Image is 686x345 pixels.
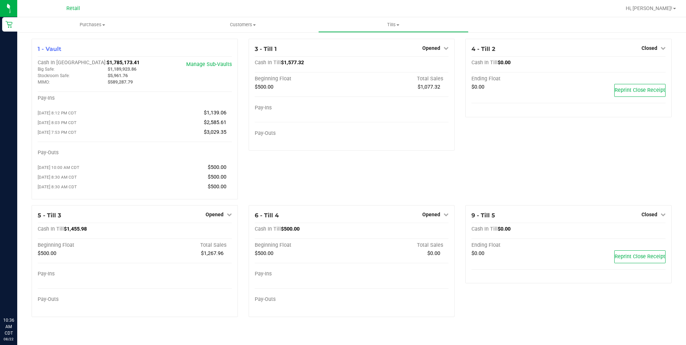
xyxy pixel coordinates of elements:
[255,130,352,137] div: Pay-Outs
[471,46,495,52] span: 4 - Till 2
[108,66,136,72] span: $1,189,923.86
[38,73,70,78] span: Stockroom Safe:
[281,226,300,232] span: $500.00
[255,84,273,90] span: $500.00
[38,165,79,170] span: [DATE] 10:00 AM CDT
[38,67,55,72] span: Big Safe:
[168,22,318,28] span: Customers
[352,242,448,249] div: Total Sales
[17,22,168,28] span: Purchases
[255,105,352,111] div: Pay-Ins
[108,79,133,85] span: $589,287.79
[422,45,440,51] span: Opened
[3,317,14,336] p: 10:36 AM CDT
[168,17,318,32] a: Customers
[642,212,657,217] span: Closed
[38,242,135,249] div: Beginning Float
[418,84,440,90] span: $1,077.32
[186,61,232,67] a: Manage Sub-Vaults
[319,22,468,28] span: Tills
[255,60,281,66] span: Cash In Till
[614,84,666,97] button: Reprint Close Receipt
[135,242,231,249] div: Total Sales
[626,5,672,11] span: Hi, [PERSON_NAME]!
[427,250,440,256] span: $0.00
[281,60,304,66] span: $1,577.32
[17,17,168,32] a: Purchases
[255,271,352,277] div: Pay-Ins
[38,271,135,277] div: Pay-Ins
[38,175,77,180] span: [DATE] 8:30 AM CDT
[471,226,498,232] span: Cash In Till
[38,120,76,125] span: [DATE] 8:03 PM CDT
[615,254,665,260] span: Reprint Close Receipt
[471,250,484,256] span: $0.00
[471,60,498,66] span: Cash In Till
[38,95,135,101] div: Pay-Ins
[471,84,484,90] span: $0.00
[422,212,440,217] span: Opened
[471,76,568,82] div: Ending Float
[471,212,495,219] span: 9 - Till 5
[208,184,226,190] span: $500.00
[471,242,568,249] div: Ending Float
[352,76,448,82] div: Total Sales
[498,60,511,66] span: $0.00
[38,130,76,135] span: [DATE] 7:53 PM CDT
[615,87,665,93] span: Reprint Close Receipt
[255,242,352,249] div: Beginning Float
[498,226,511,232] span: $0.00
[204,110,226,116] span: $1,139.06
[204,129,226,135] span: $3,029.35
[255,46,277,52] span: 3 - Till 1
[108,73,128,78] span: $5,961.76
[21,287,30,295] iframe: Resource center unread badge
[255,76,352,82] div: Beginning Float
[38,184,77,189] span: [DATE] 8:30 AM CDT
[38,250,56,256] span: $500.00
[255,212,279,219] span: 6 - Till 4
[204,119,226,126] span: $2,585.61
[255,226,281,232] span: Cash In Till
[38,60,107,66] span: Cash In [GEOGRAPHIC_DATA]:
[642,45,657,51] span: Closed
[3,336,14,342] p: 08/22
[208,164,226,170] span: $500.00
[64,226,87,232] span: $1,455.98
[66,5,80,11] span: Retail
[255,296,352,303] div: Pay-Outs
[38,226,64,232] span: Cash In Till
[206,212,224,217] span: Opened
[107,60,140,66] span: $1,785,173.41
[38,46,61,52] span: 1 - Vault
[318,17,469,32] a: Tills
[7,288,29,309] iframe: Resource center
[208,174,226,180] span: $500.00
[614,250,666,263] button: Reprint Close Receipt
[38,150,135,156] div: Pay-Outs
[38,110,76,115] span: [DATE] 8:12 PM CDT
[5,21,13,28] inline-svg: Retail
[38,80,50,85] span: MIMO:
[38,212,61,219] span: 5 - Till 3
[201,250,224,256] span: $1,267.96
[38,296,135,303] div: Pay-Outs
[255,250,273,256] span: $500.00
